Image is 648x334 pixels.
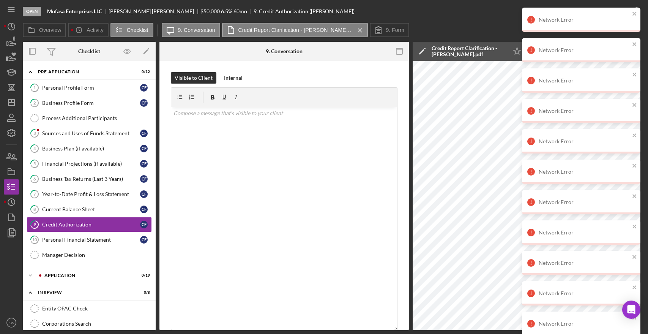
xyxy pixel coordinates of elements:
[200,8,220,14] span: $50,000
[33,192,36,196] tspan: 7
[33,85,36,90] tspan: 1
[109,8,200,14] div: [PERSON_NAME] [PERSON_NAME]
[27,171,152,187] a: 6Business Tax Returns (Last 3 Years)CF
[42,191,140,197] div: Year-to-Date Profit & Loss Statement
[42,130,140,136] div: Sources and Uses of Funds Statement
[42,206,140,212] div: Current Balance Sheet
[539,230,630,236] div: Network Error
[233,8,247,14] div: 60 mo
[27,202,152,217] a: 8Current Balance SheetCF
[583,4,644,19] button: Mark Complete
[42,222,140,228] div: Credit Authorization
[539,108,630,114] div: Network Error
[33,207,36,212] tspan: 8
[27,301,152,316] a: Entity OFAC Check
[42,100,140,106] div: Business Profile Form
[539,47,630,53] div: Network Error
[539,290,630,296] div: Network Error
[42,252,151,258] div: Manager Decision
[254,8,355,14] div: 9. Credit Authorization ([PERSON_NAME])
[136,290,150,295] div: 0 / 8
[33,176,36,181] tspan: 6
[539,199,630,205] div: Network Error
[539,78,630,84] div: Network Error
[632,71,637,79] button: close
[23,7,41,16] div: Open
[539,17,630,23] div: Network Error
[33,161,36,166] tspan: 5
[110,23,153,37] button: Checklist
[42,115,151,121] div: Process Additional Participants
[370,23,409,37] button: 9. Form
[632,163,637,170] button: close
[140,206,148,213] div: C F
[42,161,140,167] div: Financial Projections (if available)
[27,232,152,247] a: 10Personal Financial StatementCF
[140,145,148,152] div: C F
[127,27,148,33] label: Checklist
[539,169,630,175] div: Network Error
[27,95,152,111] a: 2Business Profile FormCF
[136,70,150,74] div: 0 / 12
[27,111,152,126] a: Process Additional Participants
[632,11,637,18] button: close
[27,316,152,331] a: Corporations Search
[140,175,148,183] div: C F
[171,72,216,84] button: Visible to Client
[38,70,131,74] div: Pre-Application
[632,102,637,109] button: close
[42,237,140,243] div: Personal Financial Statement
[42,321,151,327] div: Corporations Search
[140,236,148,244] div: C F
[632,223,637,231] button: close
[42,176,140,182] div: Business Tax Returns (Last 3 Years)
[140,221,148,228] div: C F
[590,4,627,19] div: Mark Complete
[33,146,36,151] tspan: 4
[266,48,303,54] div: 9. Conversation
[632,193,637,200] button: close
[4,315,19,330] button: KW
[539,321,630,327] div: Network Error
[222,23,368,37] button: Credit Report Clarification - [PERSON_NAME].pdf
[224,72,243,84] div: Internal
[140,160,148,168] div: C F
[27,217,152,232] a: 9Credit AuthorizationCF
[221,8,232,14] div: 6.5 %
[27,156,152,171] a: 5Financial Projections (if available)CF
[162,23,220,37] button: 9. Conversation
[87,27,103,33] label: Activity
[539,138,630,144] div: Network Error
[632,254,637,261] button: close
[68,23,108,37] button: Activity
[632,41,637,48] button: close
[140,130,148,137] div: C F
[8,321,14,325] text: KW
[432,45,504,57] div: Credit Report Clarification - [PERSON_NAME].pdf
[622,301,640,319] div: Open Intercom Messenger
[27,187,152,202] a: 7Year-to-Date Profit & Loss StatementCF
[23,23,66,37] button: Overview
[42,306,151,312] div: Entity OFAC Check
[32,237,37,242] tspan: 10
[42,146,140,152] div: Business Plan (if available)
[33,222,36,227] tspan: 9
[27,80,152,95] a: 1Personal Profile FormCF
[140,190,148,198] div: C F
[39,27,61,33] label: Overview
[539,260,630,266] div: Network Error
[140,99,148,107] div: C F
[27,247,152,263] a: Manager Decision
[27,126,152,141] a: 3Sources and Uses of Funds StatementCF
[136,273,150,278] div: 0 / 19
[42,85,140,91] div: Personal Profile Form
[386,27,404,33] label: 9. Form
[47,8,102,14] b: Mufasa Enterprises LLC
[44,273,131,278] div: Application
[27,141,152,156] a: 4Business Plan (if available)CF
[238,27,352,33] label: Credit Report Clarification - [PERSON_NAME].pdf
[140,84,148,92] div: C F
[78,48,100,54] div: Checklist
[33,131,36,136] tspan: 3
[632,284,637,291] button: close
